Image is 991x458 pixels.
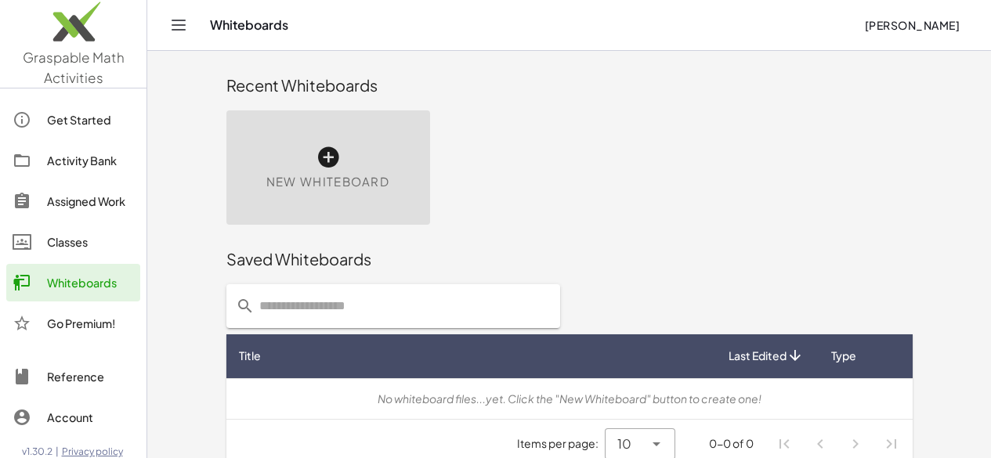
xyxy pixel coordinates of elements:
span: v1.30.2 [22,445,52,458]
div: Saved Whiteboards [226,248,913,270]
a: Privacy policy [62,445,128,458]
a: Activity Bank [6,142,140,179]
span: Graspable Math Activities [23,49,125,86]
span: 10 [617,435,631,453]
div: Recent Whiteboards [226,74,913,96]
a: Classes [6,223,140,261]
button: Toggle navigation [166,13,191,38]
span: New Whiteboard [266,173,389,191]
div: Account [47,408,134,427]
div: 0-0 of 0 [709,435,754,452]
div: Classes [47,233,134,251]
span: Type [831,348,856,364]
a: Whiteboards [6,264,140,301]
span: [PERSON_NAME] [864,18,960,32]
div: Go Premium! [47,314,134,333]
div: Reference [47,367,134,386]
span: Items per page: [517,435,605,452]
button: [PERSON_NAME] [852,11,972,39]
span: | [56,445,59,458]
a: Account [6,398,140,436]
a: Assigned Work [6,182,140,220]
div: Activity Bank [47,151,134,170]
div: Get Started [47,110,134,129]
i: prepended action [236,297,255,316]
a: Reference [6,358,140,395]
div: Whiteboards [47,273,134,292]
span: Title [239,348,261,364]
a: Get Started [6,101,140,139]
div: Assigned Work [47,192,134,211]
span: Last Edited [729,348,787,364]
div: No whiteboard files...yet. Click the "New Whiteboard" button to create one! [239,391,900,407]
